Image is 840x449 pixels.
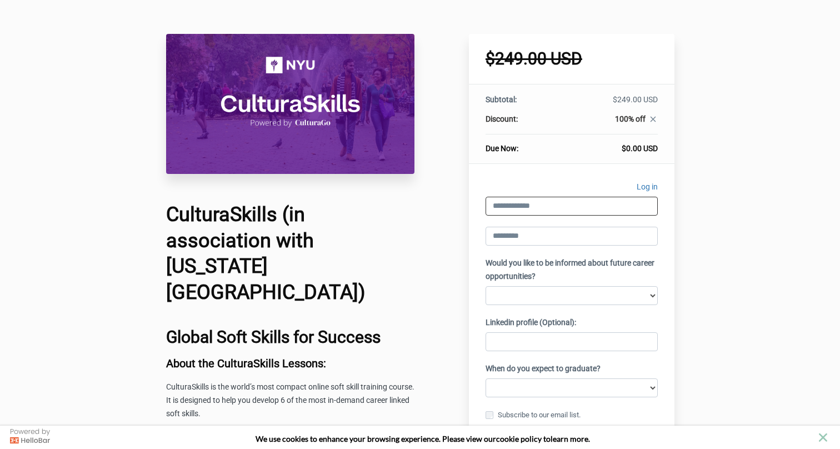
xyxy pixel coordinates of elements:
span: 100% off [615,114,646,123]
img: 31710be-8b5f-527-66b4-0ce37cce11c4_CulturaSkills_NYU_Course_Header_Image.png [166,34,415,174]
span: $0.00 USD [622,144,658,153]
h1: CulturaSkills (in association with [US_STATE][GEOGRAPHIC_DATA]) [166,202,415,306]
h3: About the CulturaSkills Lessons: [166,357,415,370]
span: Subtotal: [486,95,517,104]
a: close [646,114,658,127]
label: Subscribe to our email list. [486,409,581,421]
span: CulturaSkills is the world’s most compact online soft skill training course. It is designed to he... [166,382,414,418]
i: close [648,114,658,124]
a: cookie policy [496,434,542,443]
label: When do you expect to graduate? [486,362,601,376]
button: close [816,431,830,445]
td: $249.00 USD [558,94,657,113]
a: Log in [637,181,658,197]
b: Global Soft Skills for Success [166,327,381,347]
h1: $249.00 USD [486,51,658,67]
input: Subscribe to our email list. [486,411,493,419]
label: Linkedin profile (Optional): [486,316,576,330]
label: Would you like to be informed about future career opportunities? [486,257,658,283]
th: Due Now: [486,134,558,154]
strong: to [543,434,551,443]
span: learn more. [551,434,590,443]
th: Discount: [486,113,558,134]
span: We use cookies to enhance your browsing experience. Please view our [256,434,496,443]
